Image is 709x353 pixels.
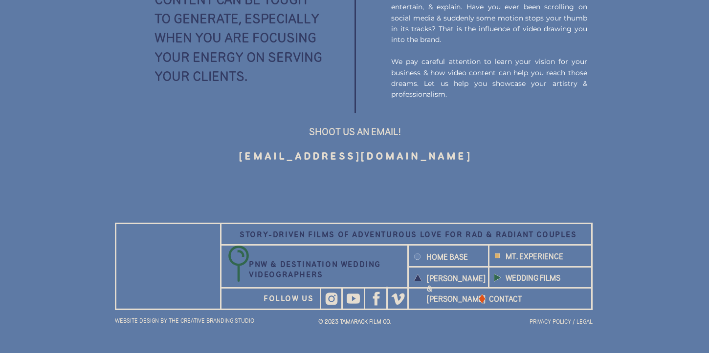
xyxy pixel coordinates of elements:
b: CONTACT [489,294,522,303]
a: [PERSON_NAME] & [PERSON_NAME] [427,273,476,281]
h3: PNW & DESTINATION WEDDING VIDEOGRAPHERS [249,259,381,281]
a: WEDDING FILMS [506,273,587,286]
a: CONTACT [489,294,570,307]
h3: STORY-DRIVEN FILMS OF ADVENTUROUS LOVE FOR RAD & RADIANT COUPLES [222,229,594,241]
h3: PRIVACY POLICY / LEGAL [455,318,593,331]
h3: [EMAIL_ADDRESS][DOMAIN_NAME] [184,148,527,165]
a: WEBSITE DESIGN BY THE CREATIVE BRANDING STUDIO [115,317,257,324]
h3: SHOOT US AN EMAIL! [183,124,526,141]
b: MT. EXPERIENCE [506,252,563,261]
a: HOME BASE [426,252,476,265]
a: follow us [264,292,320,302]
b: HOME BASE [426,252,468,261]
h3: © 2023 TAMARACK FILM CO. [286,318,423,331]
b: [PERSON_NAME] & [PERSON_NAME] [427,274,486,303]
b: WEDDING FILMS [506,273,560,282]
a: MT. EXPERIENCE [506,251,587,265]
